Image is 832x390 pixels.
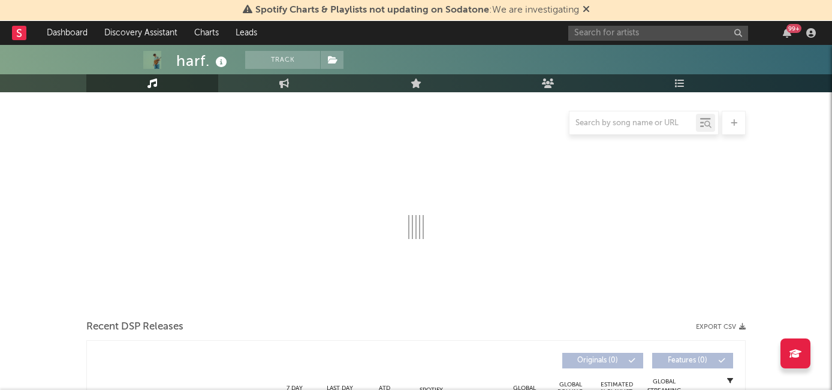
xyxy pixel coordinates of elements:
[696,324,746,331] button: Export CSV
[568,26,748,41] input: Search for artists
[660,357,715,364] span: Features ( 0 )
[245,51,320,69] button: Track
[255,5,489,15] span: Spotify Charts & Playlists not updating on Sodatone
[227,21,266,45] a: Leads
[570,357,625,364] span: Originals ( 0 )
[786,24,801,33] div: 99 +
[86,320,183,334] span: Recent DSP Releases
[186,21,227,45] a: Charts
[583,5,590,15] span: Dismiss
[176,51,230,71] div: harf.
[652,353,733,368] button: Features(0)
[569,119,696,128] input: Search by song name or URL
[255,5,579,15] span: : We are investigating
[96,21,186,45] a: Discovery Assistant
[562,353,643,368] button: Originals(0)
[783,28,791,38] button: 99+
[38,21,96,45] a: Dashboard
